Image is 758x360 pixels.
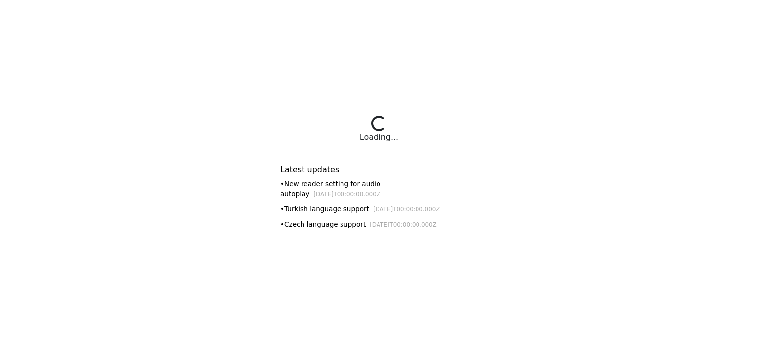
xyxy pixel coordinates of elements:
div: • Czech language support [280,219,478,230]
div: • Turkish language support [280,204,478,214]
div: Loading... [360,131,398,143]
div: • New reader setting for audio autoplay [280,179,478,199]
small: [DATE]T00:00:00.000Z [370,221,437,228]
small: [DATE]T00:00:00.000Z [373,206,440,213]
small: [DATE]T00:00:00.000Z [313,191,380,198]
h6: Latest updates [280,165,478,174]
